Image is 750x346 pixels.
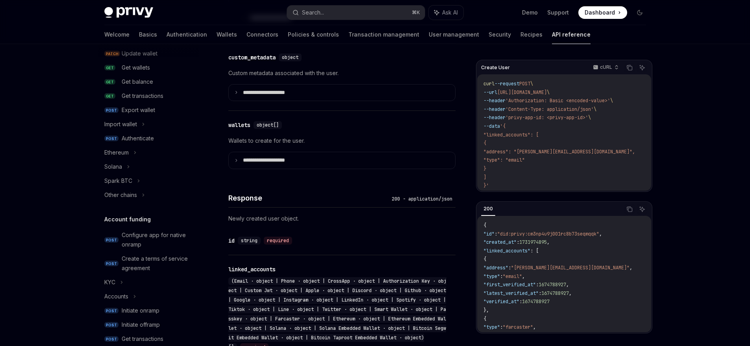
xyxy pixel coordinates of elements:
div: Other chains [104,190,137,200]
span: "id" [483,231,494,237]
span: \ [594,106,596,112]
div: Configure app for native onramp [122,230,194,249]
span: POST [104,336,119,342]
div: Export wallet [122,105,155,115]
div: KYC [104,278,115,287]
span: , [569,290,572,296]
span: }' [483,182,489,189]
span: "linked_accounts" [483,248,530,254]
span: Create User [481,64,510,71]
span: Ask AI [442,9,458,17]
span: POST [104,322,119,328]
span: POST [104,107,119,113]
span: , [566,282,569,288]
span: , [533,324,536,330]
a: Policies & controls [288,25,339,44]
a: POSTInitiate offramp [98,318,199,332]
span: ⌘ K [412,9,420,16]
span: : [536,282,539,288]
span: \ [588,114,591,121]
div: custom_metadata [228,53,276,61]
span: 1731974895 [519,239,547,245]
span: --header [483,114,506,121]
div: 200 [481,204,495,213]
a: Connectors [246,25,278,44]
a: Recipes [520,25,543,44]
button: Search...⌘K [287,6,425,20]
span: 'Authorization: Basic <encoded-value>' [506,98,610,104]
span: --data [483,123,500,129]
p: cURL [600,64,612,70]
a: POSTConfigure app for native onramp [98,228,199,252]
span: "first_verified_at" [483,282,536,288]
div: Ethereum [104,148,129,157]
span: \ [610,98,613,104]
a: GETGet balance [98,75,199,89]
div: Spark BTC [104,176,132,186]
div: Accounts [104,292,128,301]
div: Get wallets [122,63,150,72]
span: : [519,298,522,305]
div: Get transactions [122,91,163,101]
div: wallets [228,121,250,129]
div: 200 - application/json [389,195,456,203]
h4: Response [228,193,389,203]
span: POST [104,261,119,267]
a: Support [547,9,569,17]
span: "type": "email" [483,157,525,163]
span: , [630,265,632,271]
a: Welcome [104,25,130,44]
span: : [500,273,503,280]
div: Import wallet [104,120,137,129]
div: id [228,237,235,245]
span: "linked_accounts": [ [483,132,539,138]
span: \ [547,89,550,96]
span: { [483,256,486,262]
span: POST [519,81,530,87]
span: --url [483,89,497,96]
span: { [483,316,486,322]
a: POSTGet transactions [98,332,199,346]
h5: Account funding [104,215,151,224]
button: Ask AI [637,204,647,214]
span: POST [104,136,119,142]
img: dark logo [104,7,153,18]
div: Solana [104,162,122,171]
span: curl [483,81,494,87]
div: Initiate onramp [122,306,159,315]
span: "created_at" [483,239,517,245]
span: object[] [257,122,279,128]
span: "farcaster" [503,324,533,330]
span: GET [104,79,115,85]
div: Create a terms of service agreement [122,254,194,273]
button: cURL [589,61,622,74]
span: string [241,237,257,244]
span: \ [530,81,533,87]
span: : [517,239,519,245]
a: Basics [139,25,157,44]
button: Ask AI [637,63,647,73]
a: Transaction management [348,25,419,44]
span: 'Content-Type: application/json' [506,106,594,112]
span: 'privy-app-id: <privy-app-id>' [506,114,588,121]
a: GETGet wallets [98,61,199,75]
span: "address": "[PERSON_NAME][EMAIL_ADDRESS][DOMAIN_NAME]", [483,149,635,155]
a: Demo [522,9,538,17]
a: User management [429,25,479,44]
div: Initiate offramp [122,320,160,329]
p: Custom metadata associated with the user. [228,68,456,78]
span: object [282,54,298,61]
div: Get transactions [122,334,163,344]
span: ] [483,174,486,180]
span: --header [483,98,506,104]
span: "did:privy:cm3np4u9j001rc8b73seqmqqk" [497,231,599,237]
span: , [599,231,602,237]
span: POST [104,237,119,243]
a: Dashboard [578,6,627,19]
p: Wallets to create for the user. [228,136,456,145]
div: Get balance [122,77,153,86]
span: --request [494,81,519,87]
span: } [483,166,486,172]
a: POSTInitiate onramp [98,304,199,318]
span: "[PERSON_NAME][EMAIL_ADDRESS][DOMAIN_NAME]" [511,265,630,271]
